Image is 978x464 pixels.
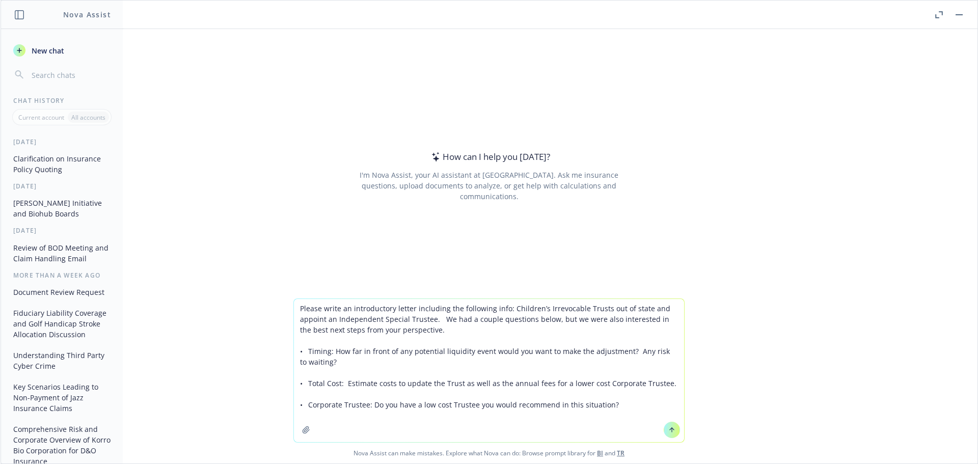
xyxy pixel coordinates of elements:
[428,150,550,163] div: How can I help you [DATE]?
[9,347,115,374] button: Understanding Third Party Cyber Crime
[30,68,111,82] input: Search chats
[71,113,105,122] p: All accounts
[294,299,684,442] textarea: Please write an introductory letter including the following info: Children’s Irrevocable Trusts o...
[617,449,624,457] a: TR
[5,443,973,463] span: Nova Assist can make mistakes. Explore what Nova can do: Browse prompt library for and
[1,138,123,146] div: [DATE]
[30,45,64,56] span: New chat
[1,226,123,235] div: [DATE]
[597,449,603,457] a: BI
[63,9,111,20] h1: Nova Assist
[9,150,115,178] button: Clarification on Insurance Policy Quoting
[1,182,123,190] div: [DATE]
[9,378,115,417] button: Key Scenarios Leading to Non-Payment of Jazz Insurance Claims
[18,113,64,122] p: Current account
[9,284,115,301] button: Document Review Request
[1,96,123,105] div: Chat History
[9,41,115,60] button: New chat
[1,271,123,280] div: More than a week ago
[9,239,115,267] button: Review of BOD Meeting and Claim Handling Email
[345,170,632,202] div: I'm Nova Assist, your AI assistant at [GEOGRAPHIC_DATA]. Ask me insurance questions, upload docum...
[9,305,115,343] button: Fiduciary Liability Coverage and Golf Handicap Stroke Allocation Discussion
[9,195,115,222] button: [PERSON_NAME] Initiative and Biohub Boards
